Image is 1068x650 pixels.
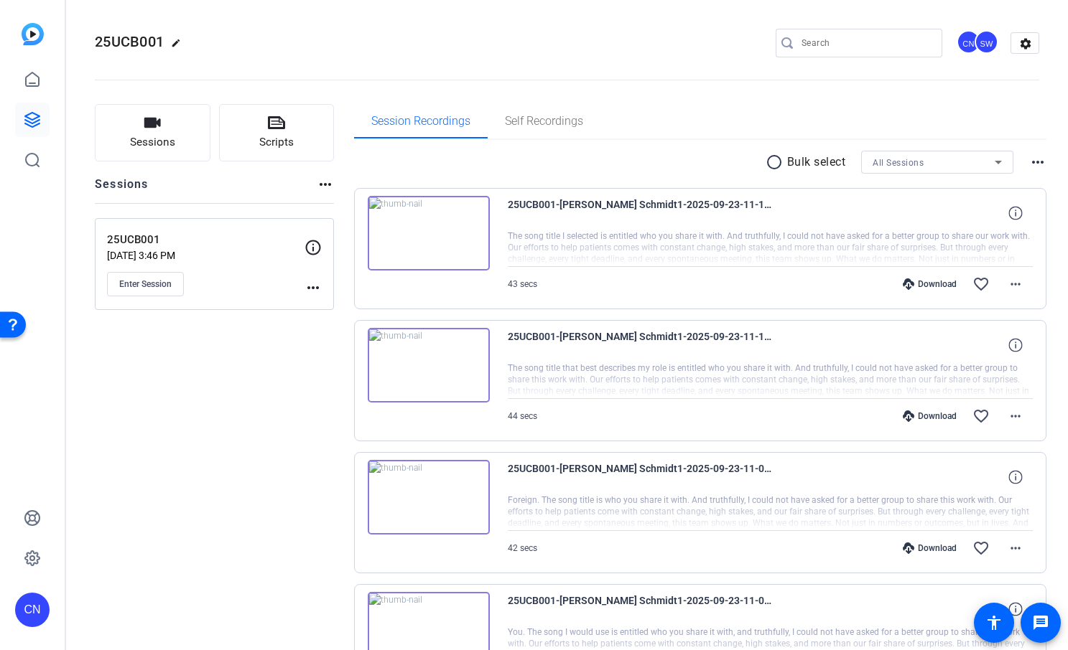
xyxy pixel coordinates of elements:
[95,33,164,50] span: 25UCB001
[1032,614,1049,631] mat-icon: message
[972,408,990,425] mat-icon: favorite_border
[787,154,846,171] p: Bulk select
[508,279,537,289] span: 43 secs
[975,30,1000,55] ngx-avatar: Steve Welch
[972,540,990,557] mat-icon: favorite_border
[508,592,774,626] span: 25UCB001-[PERSON_NAME] Schmidt1-2025-09-23-11-07-22-298-0
[896,278,964,290] div: Download
[508,460,774,494] span: 25UCB001-[PERSON_NAME] Schmidt1-2025-09-23-11-09-58-456-0
[259,134,294,151] span: Scripts
[1007,275,1024,293] mat-icon: more_horiz
[107,250,305,261] p: [DATE] 3:46 PM
[957,30,982,55] ngx-avatar: Cameron Noel
[107,272,184,296] button: Enter Session
[972,275,990,293] mat-icon: favorite_border
[766,154,787,171] mat-icon: radio_button_unchecked
[107,232,305,248] p: 25UCB001
[95,176,149,203] h2: Sessions
[368,460,490,534] img: thumb-nail
[371,116,470,127] span: Session Recordings
[802,34,931,52] input: Search
[1007,408,1024,425] mat-icon: more_horiz
[368,328,490,402] img: thumb-nail
[22,23,44,45] img: blue-gradient.svg
[508,328,774,362] span: 25UCB001-[PERSON_NAME] Schmidt1-2025-09-23-11-11-45-713-0
[317,176,334,193] mat-icon: more_horiz
[130,134,175,151] span: Sessions
[219,104,335,161] button: Scripts
[119,278,172,290] span: Enter Session
[508,411,537,421] span: 44 secs
[508,196,774,230] span: 25UCB001-[PERSON_NAME] Schmidt1-2025-09-23-11-13-04-387-0
[508,543,537,553] span: 42 secs
[171,38,188,55] mat-icon: edit
[95,104,210,161] button: Sessions
[368,196,490,270] img: thumb-nail
[15,593,50,627] div: CN
[896,542,964,554] div: Download
[985,614,1003,631] mat-icon: accessibility
[305,279,322,296] mat-icon: more_horiz
[896,410,964,422] div: Download
[505,116,583,127] span: Self Recordings
[957,30,980,54] div: CN
[1011,33,1040,55] mat-icon: settings
[1007,540,1024,557] mat-icon: more_horiz
[873,158,924,168] span: All Sessions
[975,30,998,54] div: SW
[1029,154,1046,171] mat-icon: more_horiz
